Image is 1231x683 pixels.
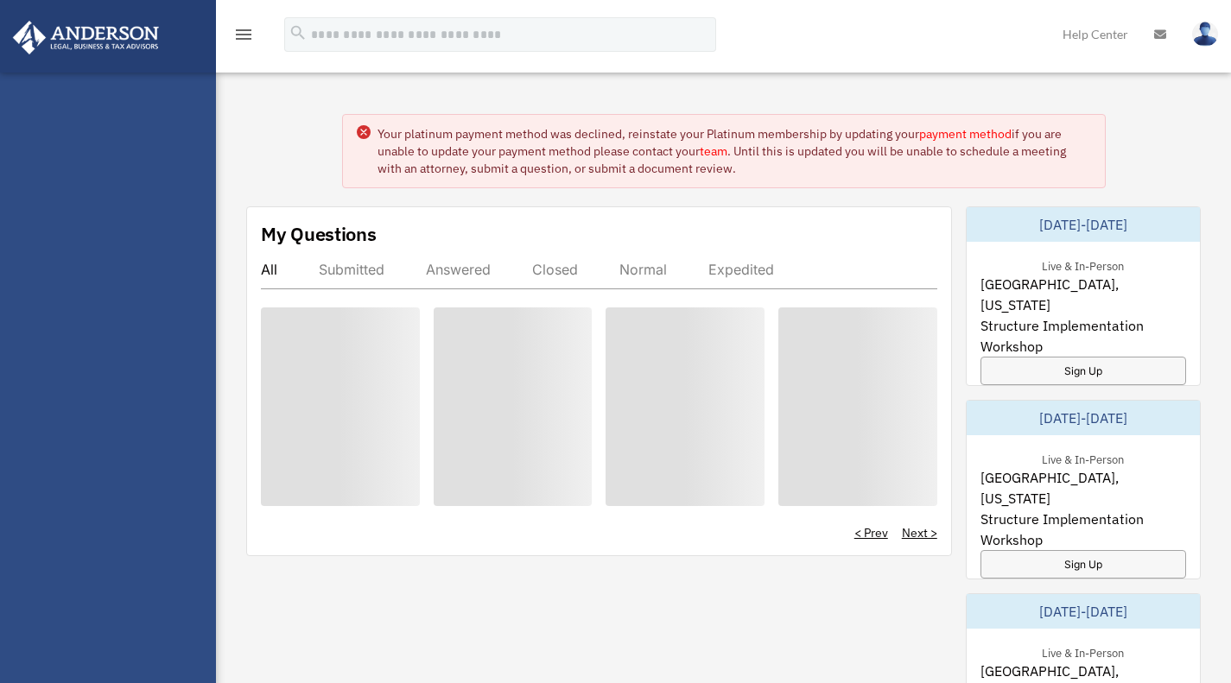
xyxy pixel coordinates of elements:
[980,467,1186,509] span: [GEOGRAPHIC_DATA], [US_STATE]
[261,221,377,247] div: My Questions
[532,261,578,278] div: Closed
[378,125,1091,177] div: Your platinum payment method was declined, reinstate your Platinum membership by updating your if...
[1028,642,1138,661] div: Live & In-Person
[980,509,1186,550] span: Structure Implementation Workshop
[967,207,1200,242] div: [DATE]-[DATE]
[708,261,774,278] div: Expedited
[854,524,888,541] a: < Prev
[967,594,1200,629] div: [DATE]-[DATE]
[700,143,727,159] a: team
[1028,449,1138,467] div: Live & In-Person
[8,21,164,54] img: Anderson Advisors Platinum Portal
[289,23,308,42] i: search
[233,30,254,45] a: menu
[1192,22,1218,47] img: User Pic
[261,261,277,278] div: All
[1028,256,1138,274] div: Live & In-Person
[980,274,1186,315] span: [GEOGRAPHIC_DATA], [US_STATE]
[902,524,937,541] a: Next >
[980,550,1186,579] a: Sign Up
[319,261,384,278] div: Submitted
[967,401,1200,435] div: [DATE]-[DATE]
[980,315,1186,357] span: Structure Implementation Workshop
[426,261,491,278] div: Answered
[980,357,1186,385] a: Sign Up
[919,126,1012,142] a: payment method
[233,24,254,45] i: menu
[619,261,667,278] div: Normal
